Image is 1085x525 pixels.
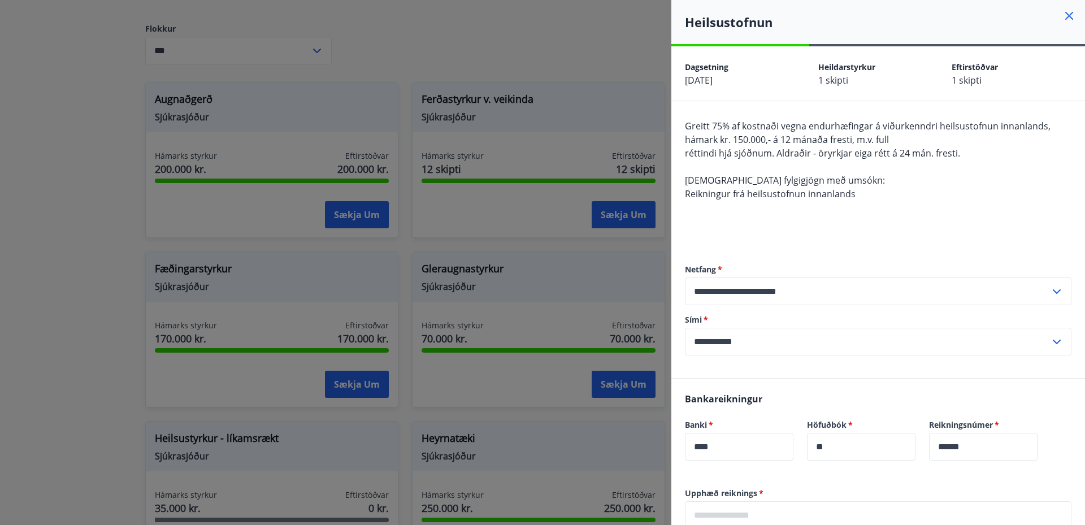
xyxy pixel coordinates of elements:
span: 1 skipti [818,74,848,86]
h4: Heilsustofnun [685,14,1085,31]
span: Reikningur frá heilsustofnun innanlands [685,188,856,200]
label: Reikningsnúmer [929,419,1038,431]
span: Greitt 75% af kostnaði vegna endurhæfingar á viðurkenndri heilsustofnun innanlands, hámark kr. 15... [685,120,1051,146]
span: réttindi hjá sjóðnum. Aldraðir - öryrkjar eiga rétt á 24 mán. fresti. [685,147,960,159]
span: [DATE] [685,74,713,86]
label: Netfang [685,264,1071,275]
span: Heildarstyrkur [818,62,875,72]
label: Höfuðbók [807,419,915,431]
span: Bankareikningur [685,393,762,405]
label: Banki [685,419,793,431]
label: Upphæð reiknings [685,488,1071,499]
span: 1 skipti [952,74,982,86]
span: [DEMOGRAPHIC_DATA] fylgigjögn með umsókn: [685,174,885,186]
span: Dagsetning [685,62,728,72]
span: Eftirstöðvar [952,62,998,72]
label: Sími [685,314,1071,326]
